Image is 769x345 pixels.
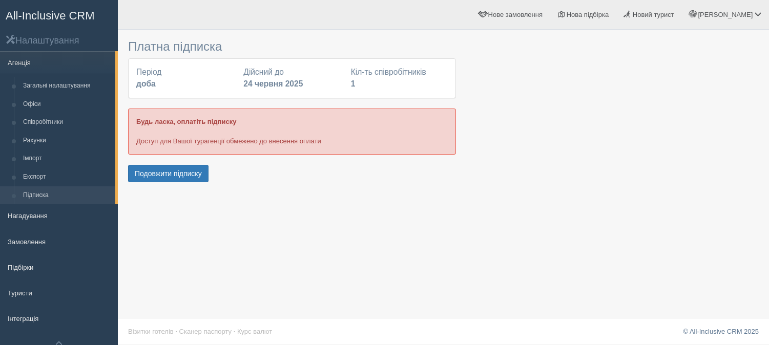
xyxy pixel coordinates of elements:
span: Новий турист [633,11,674,18]
div: Доступ для Вашої турагенції обмежено до внесення оплати [128,109,456,154]
h3: Платна підписка [128,40,456,53]
a: Експорт [18,168,115,186]
b: доба [136,79,156,88]
span: Нова підбірка [567,11,609,18]
div: Дійсний до [238,67,345,90]
div: Кіл-ть співробітників [346,67,453,90]
span: · [175,328,177,335]
span: All-Inclusive CRM [6,9,95,22]
b: Будь ласка, оплатіть підписку [136,118,236,125]
a: Рахунки [18,132,115,150]
b: 24 червня 2025 [243,79,303,88]
span: · [234,328,236,335]
a: All-Inclusive CRM [1,1,117,29]
a: Підписка [18,186,115,205]
div: Період [131,67,238,90]
span: Нове замовлення [488,11,543,18]
a: © All-Inclusive CRM 2025 [683,328,759,335]
a: Співробітники [18,113,115,132]
b: 1 [351,79,356,88]
a: Візитки готелів [128,328,174,335]
button: Подовжити підписку [128,165,209,182]
a: Офіси [18,95,115,114]
a: Імпорт [18,149,115,168]
a: Сканер паспорту [179,328,232,335]
a: Загальні налаштування [18,77,115,95]
a: Курс валют [237,328,272,335]
span: [PERSON_NAME] [698,11,753,18]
